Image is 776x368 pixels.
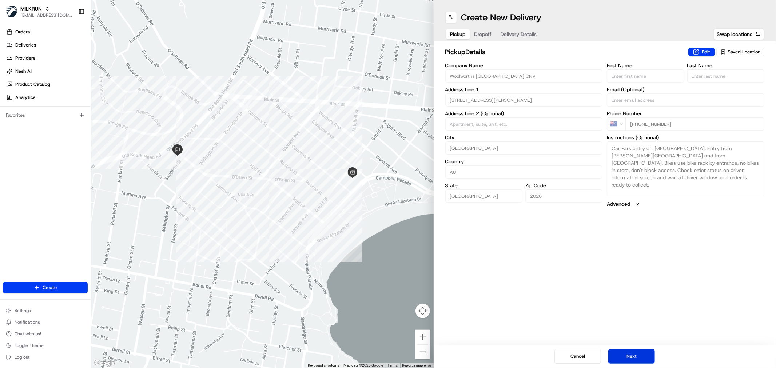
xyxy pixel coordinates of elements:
button: [EMAIL_ADDRESS][DOMAIN_NAME] [20,12,72,18]
button: Next [608,349,655,364]
button: Advanced [607,200,764,208]
button: Chat with us! [3,329,88,339]
label: Company Name [445,63,603,68]
button: Map camera controls [415,304,430,318]
button: Zoom out [415,345,430,359]
label: Last Name [687,63,764,68]
button: Log out [3,352,88,362]
label: Phone Number [607,111,764,116]
label: First Name [607,63,684,68]
a: Providers [3,52,91,64]
img: MILKRUN [6,6,17,17]
label: State [445,183,522,188]
span: Nash AI [15,68,32,75]
h1: Create New Delivery [461,12,542,23]
button: Swap locations [713,28,764,40]
a: Deliveries [3,39,91,51]
span: Toggle Theme [15,343,44,348]
span: Product Catalog [15,81,50,88]
input: Enter zip code [525,189,602,203]
button: Zoom in [415,330,430,344]
button: Create [3,282,88,293]
label: Advanced [607,200,630,208]
a: Analytics [3,92,91,103]
span: Log out [15,354,29,360]
label: Country [445,159,603,164]
label: City [445,135,603,140]
input: Enter country [445,165,603,179]
span: Dropoff [474,31,492,38]
span: Deliveries [15,42,36,48]
span: Delivery Details [501,31,537,38]
span: Analytics [15,94,35,101]
input: Enter state [445,189,522,203]
input: Apartment, suite, unit, etc. [445,117,603,131]
label: Address Line 1 [445,87,603,92]
label: Address Line 2 (Optional) [445,111,603,116]
span: Saved Location [728,49,760,55]
button: Cancel [554,349,601,364]
span: Swap locations [717,31,752,38]
button: Notifications [3,317,88,327]
a: Open this area in Google Maps (opens a new window) [93,359,117,368]
input: Enter last name [687,69,764,83]
a: Orders [3,26,91,38]
input: Enter phone number [625,117,764,131]
button: MILKRUNMILKRUN[EMAIL_ADDRESS][DOMAIN_NAME] [3,3,75,20]
h2: pickup Details [445,47,684,57]
input: Enter address [445,93,603,107]
span: Pickup [450,31,466,38]
a: Report a map error [402,363,431,367]
div: Favorites [3,109,88,121]
label: Email (Optional) [607,87,764,92]
button: Toggle Theme [3,340,88,351]
a: Terms (opens in new tab) [388,363,398,367]
button: Settings [3,305,88,316]
input: Enter email address [607,93,764,107]
a: Product Catalog [3,79,91,90]
button: Edit [688,48,715,56]
span: Orders [15,29,30,35]
span: Create [43,284,57,291]
span: Chat with us! [15,331,41,337]
img: Google [93,359,117,368]
button: Keyboard shortcuts [308,363,339,368]
input: Enter city [445,141,603,155]
span: Map data ©2025 Google [344,363,383,367]
span: Notifications [15,319,40,325]
textarea: Car Park entry off [GEOGRAPHIC_DATA]. Entry from [PERSON_NAME][GEOGRAPHIC_DATA] and from [GEOGRAP... [607,141,764,196]
label: Zip Code [525,183,602,188]
a: Nash AI [3,65,91,77]
input: Enter first name [607,69,684,83]
span: Settings [15,308,31,313]
input: Enter company name [445,69,603,83]
span: Providers [15,55,35,61]
button: Saved Location [716,47,764,57]
label: Instructions (Optional) [607,135,764,140]
button: MILKRUN [20,5,42,12]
